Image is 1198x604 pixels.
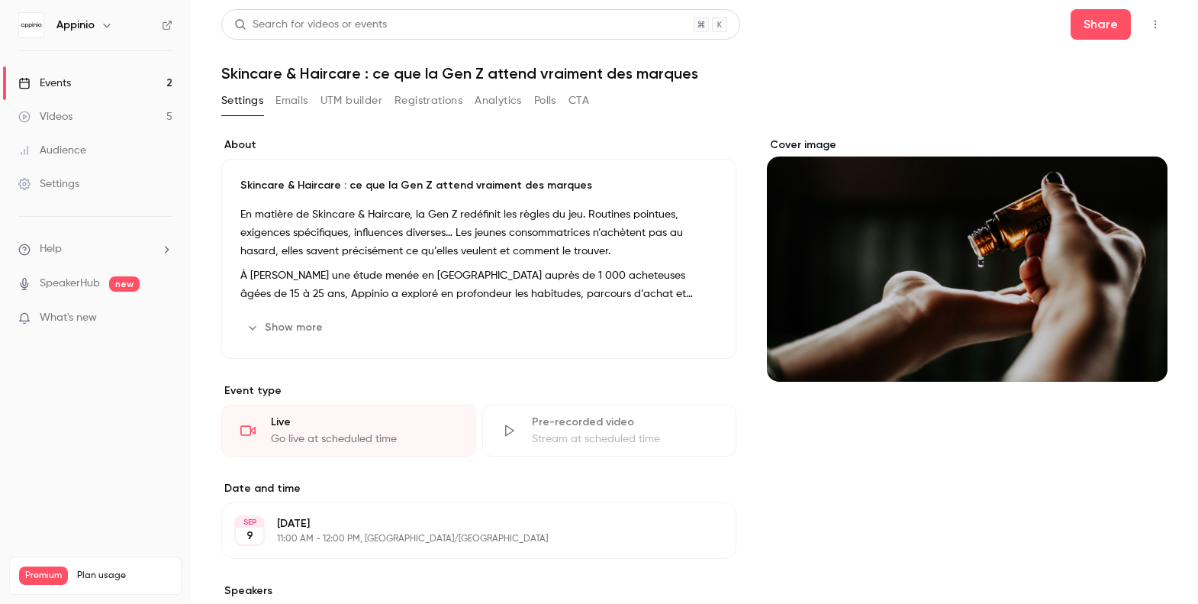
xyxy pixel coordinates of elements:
p: À [PERSON_NAME] une étude menée en [GEOGRAPHIC_DATA] auprès de 1 000 acheteuses âgées de 15 à 25 ... [240,266,717,303]
h1: Skincare & Haircare : ce que la Gen Z attend vraiment des marques [221,64,1167,82]
img: Appinio [19,13,43,37]
div: Videos [18,109,72,124]
span: What's new [40,310,97,326]
div: Audience [18,143,86,158]
div: Settings [18,176,79,192]
div: SEP [236,517,263,528]
button: Polls [534,89,556,113]
button: Settings [221,89,263,113]
span: new [109,276,140,292]
button: Emails [275,89,308,113]
p: 9 [246,528,253,544]
label: Speakers [221,583,736,599]
button: UTM builder [320,89,382,113]
div: Events [18,76,71,91]
div: Live [271,415,457,430]
span: Premium [19,567,68,585]
div: Pre-recorded video [532,415,718,430]
button: Show more [240,315,332,340]
a: SpeakerHub [40,276,100,292]
h6: Appinio [56,18,95,33]
section: Cover image [767,137,1167,382]
p: Event type [221,383,736,399]
div: Go live at scheduled time [271,431,457,447]
span: Help [40,241,62,257]
p: [DATE] [277,516,655,531]
button: CTA [568,89,589,113]
iframe: Noticeable Trigger [154,312,172,325]
span: Plan usage [77,570,172,582]
p: 11:00 AM - 12:00 PM, [GEOGRAPHIC_DATA]/[GEOGRAPHIC_DATA] [277,533,655,545]
div: LiveGo live at scheduled time [221,405,476,457]
button: Analytics [475,89,522,113]
p: Skincare & Haircare : ce que la Gen Z attend vraiment des marques [240,178,717,193]
label: About [221,137,736,153]
label: Cover image [767,137,1167,153]
div: Pre-recorded videoStream at scheduled time [482,405,737,457]
div: Stream at scheduled time [532,431,718,447]
button: Share [1071,9,1131,40]
label: Date and time [221,481,736,496]
p: En matière de Skincare & Haircare, la Gen Z redéfinit les règles du jeu. Routines pointues, exige... [240,205,717,260]
button: Registrations [395,89,462,113]
li: help-dropdown-opener [18,241,172,257]
div: Search for videos or events [234,17,387,33]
